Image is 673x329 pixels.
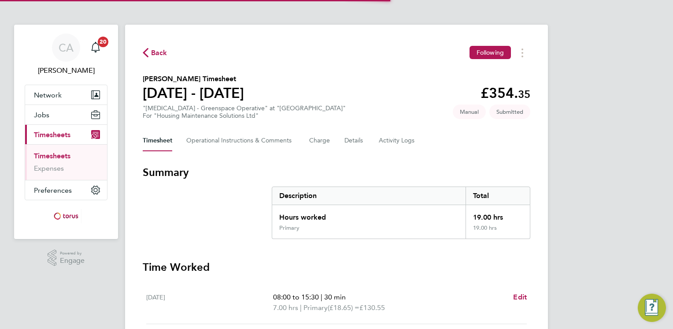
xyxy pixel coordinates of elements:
[143,130,172,151] button: Timesheet
[324,293,346,301] span: 30 min
[518,88,530,101] span: 35
[359,303,385,312] span: £130.55
[470,46,511,59] button: Following
[25,85,107,105] button: Network
[98,37,108,47] span: 20
[34,111,49,119] span: Jobs
[146,292,273,313] div: [DATE]
[638,294,666,322] button: Engage Resource Center
[143,84,244,102] h1: [DATE] - [DATE]
[143,112,346,120] div: For "Housing Maintenance Solutions Ltd"
[34,131,70,139] span: Timesheets
[51,209,81,223] img: torus-logo-retina.png
[309,130,330,151] button: Charge
[481,85,530,101] app-decimal: £354.
[273,303,298,312] span: 7.00 hrs
[489,105,530,119] span: This timesheet is Submitted.
[25,34,107,76] a: CA[PERSON_NAME]
[279,224,300,232] div: Primary
[87,34,104,62] a: 20
[321,293,322,301] span: |
[34,91,62,99] span: Network
[143,260,530,274] h3: Time Worked
[273,293,319,301] span: 08:00 to 15:30
[272,187,530,239] div: Summary
[272,205,466,224] div: Hours worked
[60,250,85,257] span: Powered by
[453,105,486,119] span: This timesheet was manually created.
[379,130,416,151] button: Activity Logs
[466,205,530,224] div: 19.00 hrs
[151,48,167,58] span: Back
[477,49,504,56] span: Following
[25,144,107,180] div: Timesheets
[186,130,295,151] button: Operational Instructions & Comments
[300,303,302,312] span: |
[466,224,530,239] div: 19.00 hrs
[34,186,72,194] span: Preferences
[513,293,527,301] span: Edit
[514,46,530,60] button: Timesheets Menu
[25,65,107,76] span: Christopher Anders
[466,187,530,205] div: Total
[344,130,365,151] button: Details
[25,209,107,223] a: Go to home page
[143,47,167,58] button: Back
[143,165,530,179] h3: Summary
[60,257,85,265] span: Engage
[34,164,64,172] a: Expenses
[328,303,359,312] span: (£18.65) =
[34,152,70,160] a: Timesheets
[59,42,74,53] span: CA
[303,303,328,313] span: Primary
[143,74,244,84] h2: [PERSON_NAME] Timesheet
[25,105,107,124] button: Jobs
[513,292,527,303] a: Edit
[272,187,466,205] div: Description
[14,25,118,239] nav: Main navigation
[143,105,346,120] div: "[MEDICAL_DATA] - Greenspace Operative" at "[GEOGRAPHIC_DATA]"
[25,180,107,200] button: Preferences
[25,125,107,144] button: Timesheets
[48,250,85,266] a: Powered byEngage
